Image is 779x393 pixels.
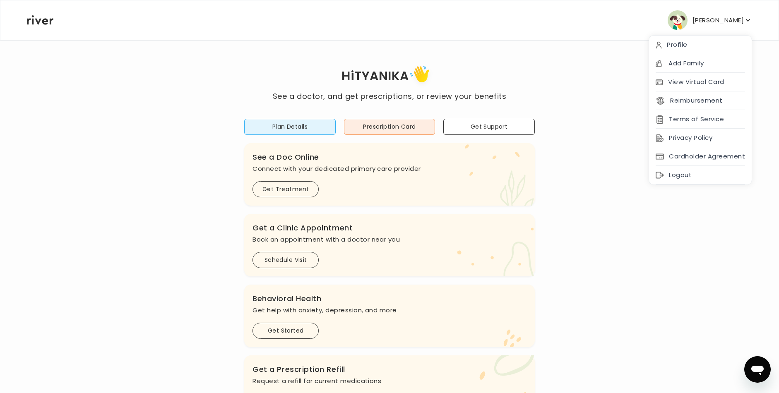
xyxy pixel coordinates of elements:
img: user avatar [668,10,688,30]
iframe: Button to launch messaging window [744,356,771,383]
p: Connect with your dedicated primary care provider [252,163,527,175]
h3: Get a Clinic Appointment [252,222,527,234]
p: Book an appointment with a doctor near you [252,234,527,245]
p: Request a refill for current medications [252,375,527,387]
button: Prescription Card [344,119,435,135]
div: Cardholder Agreement [649,147,752,166]
p: See a doctor, and get prescriptions, or review your benefits [273,91,506,102]
h1: Hi TYANIKA [273,63,506,91]
h3: See a Doc Online [252,151,527,163]
button: Get Started [252,323,319,339]
div: Logout [649,166,752,185]
h3: Behavioral Health [252,293,527,304]
button: user avatar[PERSON_NAME] [668,10,752,30]
div: View Virtual Card [649,73,752,91]
div: Privacy Policy [649,129,752,147]
button: Get Treatment [252,181,319,197]
div: Profile [649,36,752,54]
div: Terms of Service [649,110,752,129]
button: Plan Details [244,119,336,135]
button: Schedule Visit [252,252,319,268]
button: Get Support [443,119,535,135]
h3: Get a Prescription Refill [252,364,527,375]
div: Add Family [649,54,752,73]
p: Get help with anxiety, depression, and more [252,304,527,316]
p: [PERSON_NAME] [692,14,744,26]
button: Reimbursement [656,95,722,106]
